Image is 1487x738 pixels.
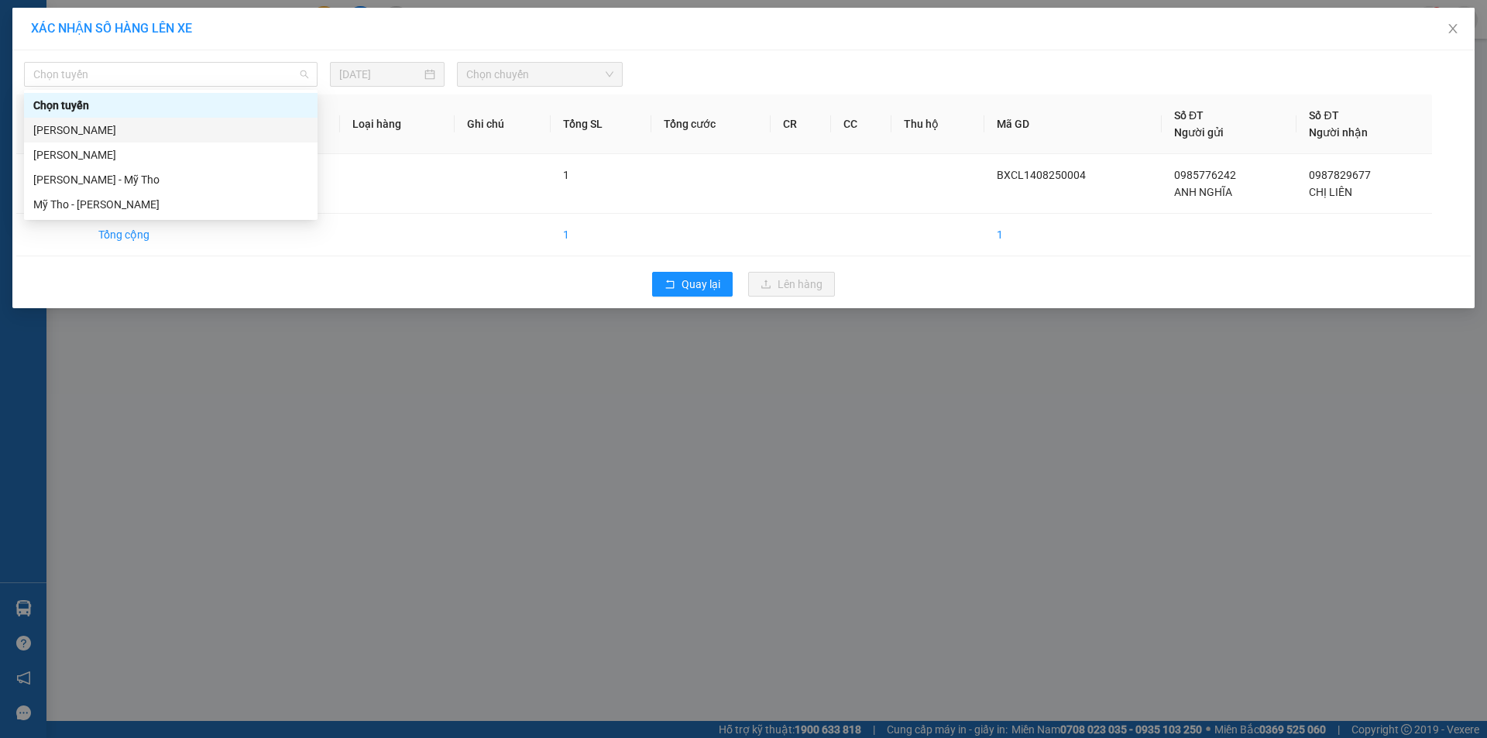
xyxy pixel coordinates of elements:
[831,94,891,154] th: CC
[1447,22,1459,35] span: close
[748,272,835,297] button: uploadLên hàng
[984,214,1162,256] td: 1
[13,13,137,50] div: BX [PERSON_NAME]
[563,169,569,181] span: 1
[86,214,204,256] td: Tổng cộng
[1309,169,1371,181] span: 0987829677
[33,97,308,114] div: Chọn tuyến
[148,13,305,48] div: [GEOGRAPHIC_DATA]
[24,118,318,142] div: Cao Lãnh - Hồ Chí Minh
[33,171,308,188] div: [PERSON_NAME] - Mỹ Tho
[339,66,421,83] input: 14/08/2025
[1309,126,1368,139] span: Người nhận
[33,196,308,213] div: Mỹ Tho - [PERSON_NAME]
[13,69,137,91] div: 0985776242
[13,99,36,115] span: DĐ:
[652,272,733,297] button: rollbackQuay lại
[24,192,318,217] div: Mỹ Tho - Cao Lãnh
[148,13,185,29] span: Nhận:
[551,214,651,256] td: 1
[1174,109,1204,122] span: Số ĐT
[1174,186,1232,198] span: ANH NGHĨA
[33,63,308,86] span: Chọn tuyến
[148,48,305,67] div: CHỊ LIÊN
[340,94,455,154] th: Loại hàng
[455,94,551,154] th: Ghi chú
[24,93,318,118] div: Chọn tuyến
[33,122,308,139] div: [PERSON_NAME]
[31,21,192,36] span: XÁC NHẬN SỐ HÀNG LÊN XE
[551,94,651,154] th: Tổng SL
[24,142,318,167] div: Hồ Chí Minh - Cao Lãnh
[682,276,720,293] span: Quay lại
[13,15,37,31] span: Gửi:
[1309,109,1338,122] span: Số ĐT
[984,94,1162,154] th: Mã GD
[16,94,86,154] th: STT
[1431,8,1475,51] button: Close
[24,167,318,192] div: Cao Lãnh - Mỹ Tho
[771,94,831,154] th: CR
[33,146,308,163] div: [PERSON_NAME]
[1174,169,1236,181] span: 0985776242
[16,154,86,214] td: 1
[1309,186,1352,198] span: CHỊ LIÊN
[891,94,984,154] th: Thu hộ
[13,91,106,145] span: NGHĨA SEN
[665,279,675,291] span: rollback
[148,67,305,88] div: 0987829677
[13,50,137,69] div: ANH NGHĨA
[466,63,613,86] span: Chọn chuyến
[1174,126,1224,139] span: Người gửi
[651,94,771,154] th: Tổng cước
[997,169,1086,181] span: BXCL1408250004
